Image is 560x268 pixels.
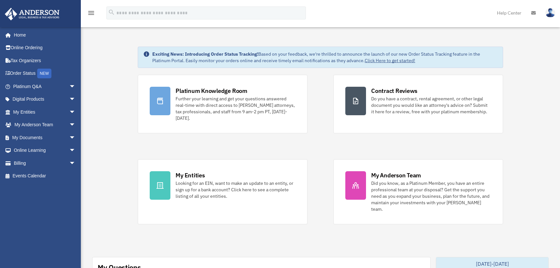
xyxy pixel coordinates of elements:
div: Did you know, as a Platinum Member, you have an entire professional team at your disposal? Get th... [371,180,491,212]
div: My Anderson Team [371,171,421,179]
img: Anderson Advisors Platinum Portal [3,8,61,20]
strong: Exciting News: Introducing Order Status Tracking! [152,51,258,57]
img: User Pic [545,8,555,17]
a: Events Calendar [5,170,85,183]
div: Contract Reviews [371,87,417,95]
i: menu [87,9,95,17]
a: My Entitiesarrow_drop_down [5,106,85,118]
a: Contract Reviews Do you have a contract, rental agreement, or other legal document you would like... [333,75,503,133]
a: My Anderson Team Did you know, as a Platinum Member, you have an entire professional team at your... [333,159,503,224]
a: menu [87,11,95,17]
span: arrow_drop_down [69,157,82,170]
div: Further your learning and get your questions answered real-time with direct access to [PERSON_NAM... [176,95,296,121]
span: arrow_drop_down [69,118,82,132]
i: search [108,9,115,16]
span: arrow_drop_down [69,93,82,106]
div: My Entities [176,171,205,179]
a: Click Here to get started! [365,58,415,63]
a: My Anderson Teamarrow_drop_down [5,118,85,131]
a: Platinum Q&Aarrow_drop_down [5,80,85,93]
span: arrow_drop_down [69,131,82,144]
a: My Documentsarrow_drop_down [5,131,85,144]
a: Online Learningarrow_drop_down [5,144,85,157]
span: arrow_drop_down [69,144,82,157]
a: My Entities Looking for an EIN, want to make an update to an entity, or sign up for a bank accoun... [138,159,307,224]
a: Online Ordering [5,41,85,54]
div: Do you have a contract, rental agreement, or other legal document you would like an attorney's ad... [371,95,491,115]
a: Platinum Knowledge Room Further your learning and get your questions answered real-time with dire... [138,75,307,133]
div: Based on your feedback, we're thrilled to announce the launch of our new Order Status Tracking fe... [152,51,498,64]
span: arrow_drop_down [69,80,82,93]
a: Home [5,28,82,41]
div: Looking for an EIN, want to make an update to an entity, or sign up for a bank account? Click her... [176,180,296,199]
div: NEW [37,69,51,78]
div: Platinum Knowledge Room [176,87,247,95]
a: Billingarrow_drop_down [5,157,85,170]
span: arrow_drop_down [69,106,82,119]
a: Tax Organizers [5,54,85,67]
a: Order StatusNEW [5,67,85,80]
a: Digital Productsarrow_drop_down [5,93,85,106]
